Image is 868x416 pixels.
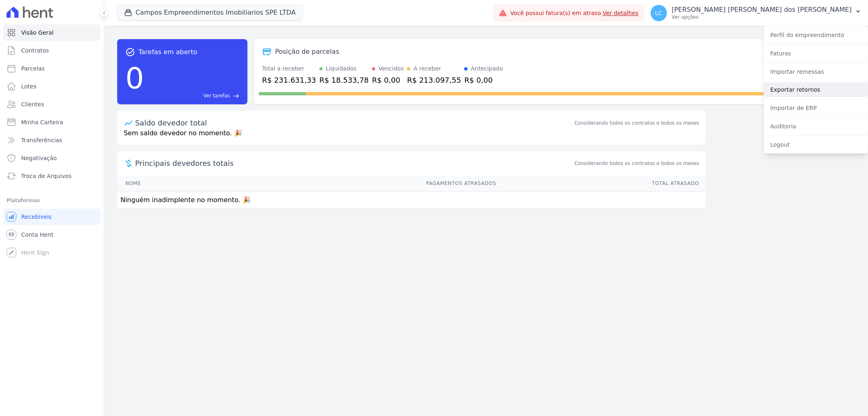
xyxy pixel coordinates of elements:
[203,92,230,99] span: Ver tarefas
[21,172,72,180] span: Troca de Arquivos
[7,196,97,205] div: Plataformas
[372,75,404,86] div: R$ 0,00
[655,10,662,16] span: LC
[21,100,44,108] span: Clientes
[464,75,503,86] div: R$ 0,00
[117,5,303,20] button: Campos Empreendimentos Imobiliarios SPE LTDA
[21,82,37,90] span: Lotes
[764,137,868,152] a: Logout
[3,60,101,77] a: Parcelas
[21,213,52,221] span: Recebíveis
[21,64,45,73] span: Parcelas
[672,6,852,14] p: [PERSON_NAME] [PERSON_NAME] dos [PERSON_NAME]
[326,64,357,73] div: Liquidados
[496,175,706,192] th: Total Atrasado
[3,42,101,59] a: Contratos
[147,92,239,99] a: Ver tarefas east
[407,75,461,86] div: R$ 213.097,55
[471,64,503,73] div: Antecipado
[135,117,573,128] div: Saldo devedor total
[125,57,144,99] div: 0
[21,29,54,37] span: Visão Geral
[3,209,101,225] a: Recebíveis
[3,114,101,130] a: Minha Carteira
[575,160,699,167] span: Considerando todos os contratos e todos os meses
[413,64,441,73] div: A receber
[3,150,101,166] a: Negativação
[3,96,101,112] a: Clientes
[21,46,49,55] span: Contratos
[21,136,62,144] span: Transferências
[3,227,101,243] a: Conta Hent
[764,119,868,134] a: Auditoria
[125,47,135,57] span: task_alt
[764,28,868,42] a: Perfil do empreendimento
[3,24,101,41] a: Visão Geral
[138,47,197,57] span: Tarefas em aberto
[764,46,868,61] a: Faturas
[222,175,496,192] th: Pagamentos Atrasados
[262,64,316,73] div: Total a receber
[603,10,638,16] a: Ver detalhes
[21,154,57,162] span: Negativação
[644,2,868,24] button: LC [PERSON_NAME] [PERSON_NAME] dos [PERSON_NAME] Ver opções
[764,101,868,115] a: Importar de ERP
[378,64,404,73] div: Vencidos
[672,14,852,20] p: Ver opções
[233,93,239,99] span: east
[3,78,101,95] a: Lotes
[21,231,53,239] span: Conta Hent
[3,132,101,148] a: Transferências
[319,75,369,86] div: R$ 18.533,78
[764,64,868,79] a: Importar remessas
[3,168,101,184] a: Troca de Arquivos
[117,192,706,209] td: Ninguém inadimplente no momento. 🎉
[764,82,868,97] a: Exportar retornos
[21,118,63,126] span: Minha Carteira
[510,9,638,18] span: Você possui fatura(s) em atraso.
[117,128,706,145] p: Sem saldo devedor no momento. 🎉
[575,119,699,127] div: Considerando todos os contratos e todos os meses
[275,47,339,57] div: Posição de parcelas
[135,158,573,169] span: Principais devedores totais
[117,175,222,192] th: Nome
[262,75,316,86] div: R$ 231.631,33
